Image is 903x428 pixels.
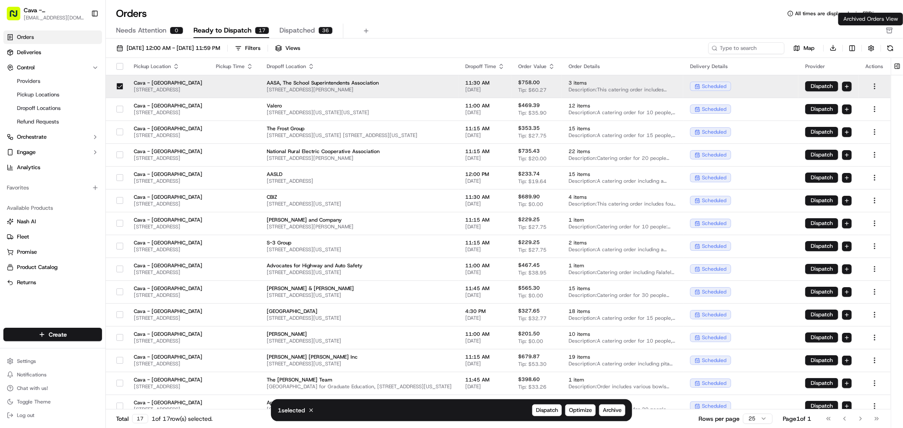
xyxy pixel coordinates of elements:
span: [PERSON_NAME] [267,331,452,337]
a: Powered byPylon [60,209,102,216]
a: Promise [7,248,99,256]
button: Start new chat [144,83,154,93]
button: [DATE] 12:00 AM - [DATE] 11:59 PM [113,42,224,54]
span: 11:15 AM [465,217,505,223]
button: Filters [231,42,264,54]
span: Valero [267,102,452,109]
div: Delivery Details [690,63,792,70]
span: Refund Requests [17,118,59,126]
span: [STREET_ADDRESS] [134,86,202,93]
span: [STREET_ADDRESS] [134,383,202,390]
button: Optimize [565,404,596,416]
div: Dropoff Time [465,63,505,70]
span: Tip: $0.00 [518,338,543,345]
span: [STREET_ADDRESS] [134,337,202,344]
span: $398.60 [518,376,540,383]
span: [DATE] [465,132,505,139]
span: Tip: $0.00 [518,201,543,208]
span: Description: Catering order for 10 people: Group Bowl Bar with grilled chicken, saffron basmati [... [569,223,677,230]
button: Toggle Theme [3,396,102,408]
span: Cava Alexandria [26,154,68,161]
span: 10 items [569,331,677,337]
div: 💻 [72,190,78,197]
div: Dropoff Location [267,63,452,70]
span: scheduled [702,334,726,341]
button: Create [3,328,102,341]
a: Refund Requests [14,116,92,128]
span: [DATE] [76,131,94,138]
span: [STREET_ADDRESS] [134,315,202,321]
button: Dispatch [805,264,838,274]
span: Archive [603,406,621,414]
span: Needs Attention [116,25,166,36]
img: Cava Alexandria [8,146,22,159]
span: AASLD [267,171,452,178]
span: [DATE] [465,155,505,162]
span: Tip: $27.75 [518,247,547,253]
div: We're available if you need us! [38,89,116,96]
span: [PERSON_NAME] and Company [267,217,452,223]
span: Cava - [GEOGRAPHIC_DATA] [134,217,202,223]
span: Create [49,330,67,339]
span: Tip: $33.26 [518,384,547,390]
div: Past conversations [8,110,57,117]
span: [STREET_ADDRESS] [134,109,202,116]
span: Control [17,64,35,71]
span: [DATE] [465,337,505,344]
span: Knowledge Base [17,189,65,198]
span: [DATE] [74,154,91,161]
span: [DATE] [465,223,505,230]
span: Product Catalog [17,263,58,271]
span: 4:30 PM [465,308,505,315]
span: $689.90 [518,193,540,200]
div: Total [116,414,148,423]
span: [STREET_ADDRESS] [134,223,202,230]
a: 📗Knowledge Base [5,186,68,201]
button: Dispatch [805,81,838,91]
span: [STREET_ADDRESS] [134,360,202,367]
span: [STREET_ADDRESS][US_STATE] [STREET_ADDRESS][US_STATE] [267,132,452,139]
div: Provider [805,63,852,70]
p: Archived Orders View [843,15,898,23]
button: Dispatch [805,378,838,388]
a: Analytics [3,161,102,174]
span: [DATE] [465,178,505,184]
span: Description: A catering order including a Group Bowl Bar with grilled chicken, various toppings, ... [569,178,677,184]
div: 17 [255,27,269,34]
span: 11:00 AM [465,331,505,337]
img: 1736555255976-a54dd68f-1ca7-489b-9aae-adbdc363a1c4 [8,81,24,96]
button: Dispatch [805,127,838,137]
a: Nash AI [7,218,99,225]
span: 11:15 AM [465,239,505,246]
span: Tip: $32.77 [518,315,547,322]
span: Ready to Dispatch [193,25,251,36]
span: [STREET_ADDRESS][US_STATE] [267,315,452,321]
span: Dropoff Locations [17,104,61,112]
span: $353.35 [518,125,540,132]
span: The Frost Group [267,125,452,132]
span: Orchestrate [17,133,47,141]
span: Views [285,44,300,52]
p: 1 selected [278,406,305,414]
span: Cava - [GEOGRAPHIC_DATA] [134,285,202,292]
span: Tip: $60.27 [518,87,547,93]
span: 15 items [569,285,677,292]
button: Dispatch [805,401,838,411]
button: [EMAIL_ADDRESS][DOMAIN_NAME] [24,14,84,21]
span: [STREET_ADDRESS] [134,178,202,184]
span: $229.25 [518,216,540,223]
button: Dispatch [805,150,838,160]
span: Description: A catering order for 10 people, including a group bowl bar with grilled chicken and ... [569,109,677,116]
button: Notifications [3,369,102,381]
span: Cava - [GEOGRAPHIC_DATA] [134,148,202,155]
span: Klarizel Pensader [26,131,70,138]
span: scheduled [702,106,726,112]
span: 12 items [569,102,677,109]
span: [STREET_ADDRESS][US_STATE] [267,360,452,367]
button: Control [3,61,102,74]
span: All times are displayed using EDT timezone [795,10,893,17]
div: 17 [132,414,148,423]
span: 11:30 AM [465,194,505,200]
span: 1 item [569,262,677,269]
